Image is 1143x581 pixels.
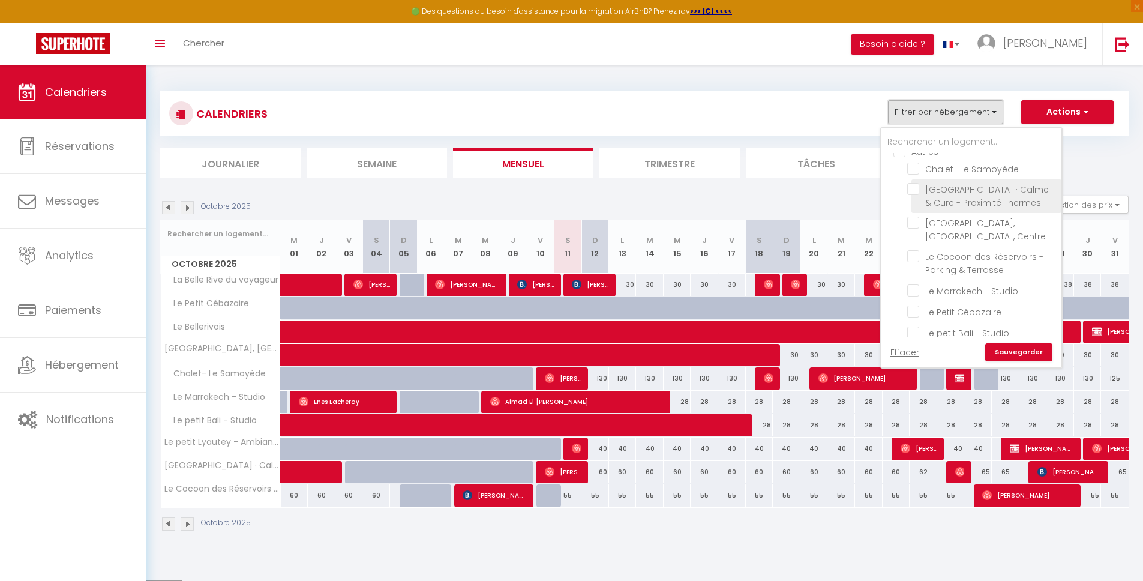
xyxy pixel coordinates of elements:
[827,438,855,460] div: 40
[718,438,746,460] div: 40
[937,438,965,460] div: 40
[910,414,937,436] div: 28
[800,274,828,296] div: 30
[664,274,691,296] div: 30
[417,220,445,274] th: 06
[453,148,593,178] li: Mensuel
[174,23,233,65] a: Chercher
[691,367,718,390] div: 130
[992,391,1019,413] div: 28
[581,220,609,274] th: 12
[881,131,1061,153] input: Rechercher un logement...
[1019,391,1047,413] div: 28
[636,484,664,507] div: 55
[773,438,800,460] div: 40
[45,193,100,208] span: Messages
[581,484,609,507] div: 55
[201,201,251,212] p: Octobre 2025
[746,461,773,483] div: 60
[472,220,500,274] th: 08
[1074,414,1102,436] div: 28
[45,357,119,372] span: Hébergement
[1074,344,1102,366] div: 30
[664,220,691,274] th: 15
[964,438,992,460] div: 40
[299,390,391,413] span: Enes Lacheray
[581,367,609,390] div: 130
[636,461,664,483] div: 60
[545,460,581,483] span: [PERSON_NAME]
[1074,274,1102,296] div: 38
[362,220,390,274] th: 04
[163,391,268,404] span: Le Marrakech - Studio
[517,273,554,296] span: [PERSON_NAME]
[746,220,773,274] th: 18
[855,391,883,413] div: 28
[45,303,101,318] span: Paiements
[855,220,883,274] th: 22
[910,391,937,413] div: 28
[1046,414,1074,436] div: 28
[1074,484,1102,507] div: 55
[855,414,883,436] div: 28
[818,367,910,390] span: [PERSON_NAME]
[290,235,298,246] abbr: M
[800,438,828,460] div: 40
[855,344,883,366] div: 30
[977,34,995,52] img: ...
[163,484,283,493] span: Le Cocoon des Réservoirs - Parking & Terrasse
[1046,367,1074,390] div: 130
[620,235,624,246] abbr: L
[592,235,598,246] abbr: D
[455,235,462,246] abbr: M
[773,461,800,483] div: 60
[982,484,1074,507] span: [PERSON_NAME]
[827,414,855,436] div: 28
[163,367,269,381] span: Chalet- Le Samoyède
[1101,461,1129,483] div: 65
[636,220,664,274] th: 14
[167,223,274,245] input: Rechercher un logement...
[664,484,691,507] div: 55
[985,343,1052,361] a: Sauvegarder
[784,235,790,246] abbr: D
[646,235,653,246] abbr: M
[374,235,379,246] abbr: S
[925,285,1018,297] span: Le Marrakech - Studio
[883,461,910,483] div: 60
[827,461,855,483] div: 60
[565,235,571,246] abbr: S
[527,220,554,274] th: 10
[463,484,527,507] span: [PERSON_NAME]
[1101,367,1129,390] div: 125
[992,414,1019,436] div: 28
[910,484,937,507] div: 55
[955,460,964,483] span: [PERSON_NAME]
[827,220,855,274] th: 21
[773,484,800,507] div: 55
[163,274,281,287] span: La Belle Rive du voyageur
[163,438,283,447] span: Le petit Lyautey - Ambiance rétro-chic
[353,273,390,296] span: [PERSON_NAME]
[499,220,527,274] th: 09
[163,321,228,334] span: Le Bellerivois
[865,235,872,246] abbr: M
[193,100,268,127] h3: CALENDRIERS
[800,484,828,507] div: 55
[937,391,965,413] div: 28
[838,235,845,246] abbr: M
[609,484,637,507] div: 55
[746,438,773,460] div: 40
[1021,100,1114,124] button: Actions
[773,367,800,390] div: 130
[335,484,363,507] div: 60
[390,220,418,274] th: 05
[1115,37,1130,52] img: logout
[163,344,283,353] span: [GEOGRAPHIC_DATA], [GEOGRAPHIC_DATA], Centre
[855,461,883,483] div: 60
[1074,367,1102,390] div: 130
[964,461,992,483] div: 65
[812,235,816,246] abbr: L
[45,85,107,100] span: Calendriers
[609,438,637,460] div: 40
